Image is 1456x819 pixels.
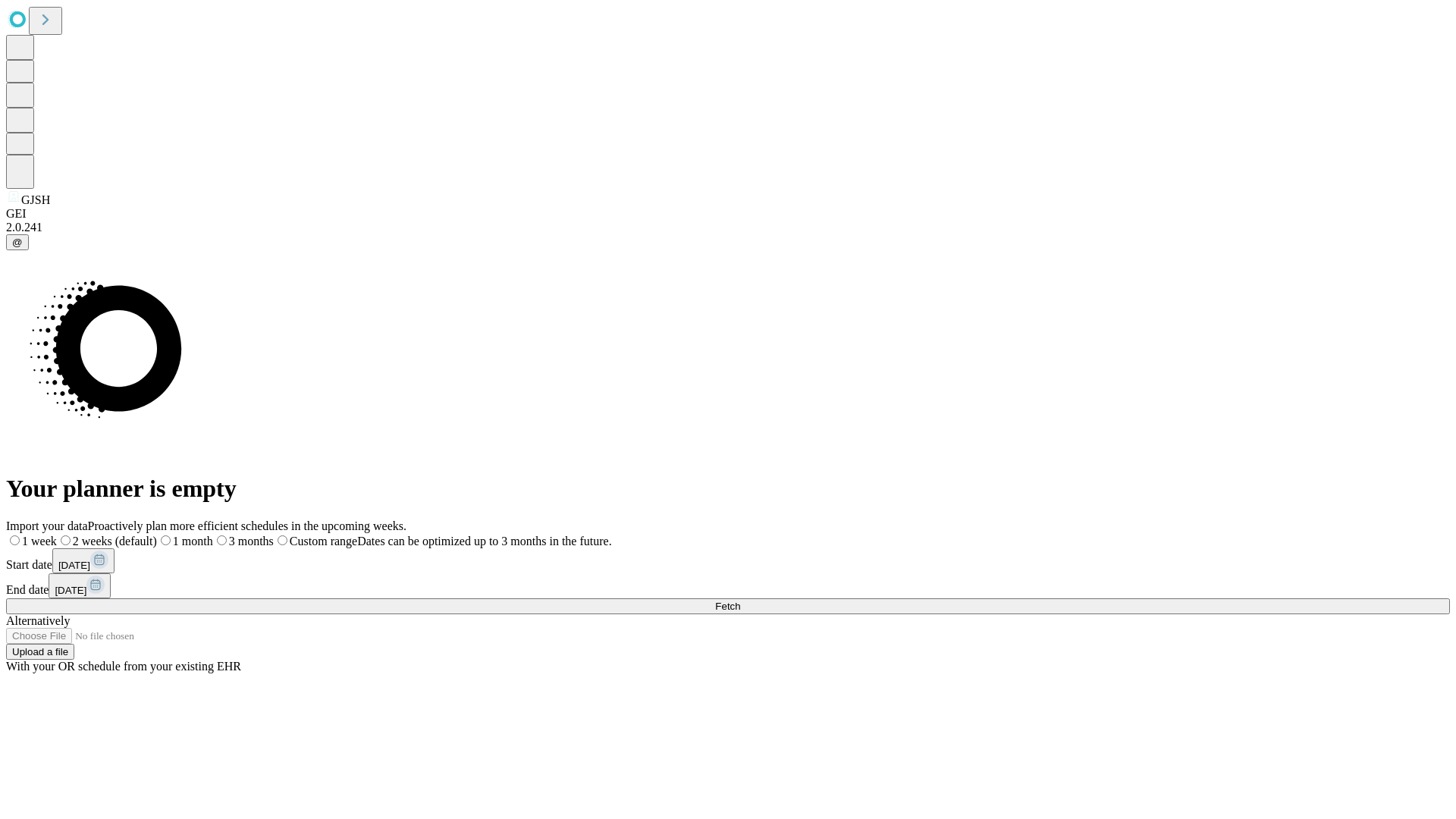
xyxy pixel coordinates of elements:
span: 3 months [229,535,274,548]
span: Fetch [715,601,740,612]
span: @ [12,237,23,248]
input: 3 months [217,535,227,545]
span: 2 weeks (default) [73,535,157,548]
span: Import your data [6,519,88,532]
input: Custom rangeDates can be optimized up to 3 months in the future. [278,535,287,545]
input: 2 weeks (default) [61,535,71,545]
div: 2.0.241 [6,221,1450,234]
span: With your OR schedule from your existing EHR [6,660,241,673]
input: 1 week [10,535,20,545]
button: Fetch [6,598,1450,614]
span: 1 month [173,535,213,548]
span: GJSH [21,193,50,206]
span: Custom range [290,535,357,548]
span: 1 week [22,535,57,548]
div: End date [6,573,1450,598]
span: [DATE] [55,585,86,596]
h1: Your planner is empty [6,475,1450,503]
span: Dates can be optimized up to 3 months in the future. [357,535,611,548]
button: @ [6,234,29,250]
button: [DATE] [52,548,115,573]
div: GEI [6,207,1450,221]
span: [DATE] [58,560,90,571]
button: [DATE] [49,573,111,598]
div: Start date [6,548,1450,573]
span: Proactively plan more efficient schedules in the upcoming weeks. [88,519,406,532]
input: 1 month [161,535,171,545]
span: Alternatively [6,614,70,627]
button: Upload a file [6,644,74,660]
